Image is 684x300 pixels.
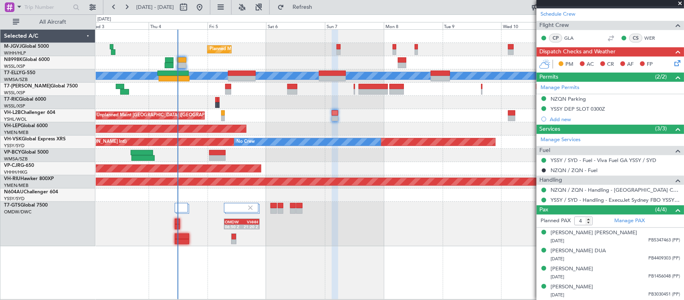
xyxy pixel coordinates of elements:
[4,71,35,75] a: T7-ELLYG-550
[242,224,258,229] div: 21:20 Z
[539,146,550,155] span: Fuel
[4,97,46,102] a: T7-RICGlobal 6000
[539,21,569,30] span: Flight Crew
[4,203,20,208] span: T7-GTS
[539,47,615,57] span: Dispatch Checks and Weather
[648,291,680,298] span: PB3030451 (PP)
[647,61,653,69] span: FP
[551,256,564,262] span: [DATE]
[551,265,593,273] div: [PERSON_NAME]
[614,217,645,225] a: Manage PAX
[551,186,680,193] a: NZQN / ZQN - Handling - [GEOGRAPHIC_DATA] Corporate Jet Services NZQN / ZQN
[4,137,22,142] span: VH-VSK
[325,22,384,29] div: Sun 7
[4,44,22,49] span: M-JGVJ
[607,61,614,69] span: CR
[210,43,304,55] div: Planned Maint [GEOGRAPHIC_DATA] (Seletar)
[4,97,19,102] span: T7-RIC
[90,22,149,29] div: Wed 3
[274,1,322,14] button: Refresh
[21,19,85,25] span: All Aircraft
[541,84,579,92] a: Manage Permits
[551,167,597,174] a: NZQN / ZQN - Fuel
[4,176,20,181] span: VH-RIU
[539,205,548,215] span: Pax
[4,163,20,168] span: VP-CJR
[627,61,634,69] span: AF
[4,50,26,56] a: WIHH/HLP
[384,22,443,29] div: Mon 8
[551,229,637,237] div: [PERSON_NAME] [PERSON_NAME]
[648,255,680,262] span: PB4409303 (PP)
[564,34,582,42] a: GLA
[225,224,242,229] div: 06:50 Z
[655,73,667,81] span: (2/2)
[286,4,319,10] span: Refresh
[551,274,564,280] span: [DATE]
[4,57,50,62] a: N8998KGlobal 6000
[4,203,48,208] a: T7-GTSGlobal 7500
[539,176,562,185] span: Handling
[136,4,174,11] span: [DATE] - [DATE]
[4,44,49,49] a: M-JGVJGlobal 5000
[4,176,54,181] a: VH-RIUHawker 800XP
[24,1,71,13] input: Trip Number
[4,190,24,195] span: N604AU
[655,205,667,214] span: (4/4)
[4,90,25,96] a: WSSL/XSP
[9,16,87,28] button: All Aircraft
[247,204,254,211] img: gray-close.svg
[541,136,581,144] a: Manage Services
[4,77,28,83] a: WMSA/SZB
[648,273,680,280] span: PB1456048 (PP)
[551,238,564,244] span: [DATE]
[4,196,24,202] a: YSSY/SYD
[550,116,680,123] div: Add new
[97,109,228,122] div: Unplanned Maint [GEOGRAPHIC_DATA] ([GEOGRAPHIC_DATA])
[4,143,24,149] a: YSSY/SYD
[551,197,680,203] a: YSSY / SYD - Handling - ExecuJet Sydney FBO YSSY / SYD
[4,124,20,128] span: VH-LEP
[225,219,242,224] div: OMDW
[4,110,21,115] span: VH-L2B
[644,34,662,42] a: WER
[501,22,560,29] div: Wed 10
[236,136,255,148] div: No Crew
[4,130,28,136] a: YMEN/MEB
[4,84,50,89] span: T7-[PERSON_NAME]
[443,22,502,29] div: Tue 9
[4,190,58,195] a: N604AUChallenger 604
[4,150,21,155] span: VP-BCY
[551,105,605,112] div: YSSY DEP SLOT 0300Z
[4,116,27,122] a: YSHL/WOL
[549,34,562,43] div: CP
[4,169,28,175] a: VHHH/HKG
[551,157,656,164] a: YSSY / SYD - Fuel - Viva Fuel GA YSSY / SYD
[541,217,571,225] label: Planned PAX
[587,61,594,69] span: AC
[4,57,22,62] span: N8998K
[655,124,667,133] span: (3/3)
[4,156,28,162] a: WMSA/SZB
[4,84,78,89] a: T7-[PERSON_NAME]Global 7500
[4,103,25,109] a: WSSL/XSP
[551,95,586,102] div: NZQN Parking
[629,34,642,43] div: CS
[4,182,28,189] a: YMEN/MEB
[551,292,564,298] span: [DATE]
[208,22,266,29] div: Fri 5
[4,163,34,168] a: VP-CJRG-650
[551,283,593,291] div: [PERSON_NAME]
[266,22,325,29] div: Sat 6
[4,110,55,115] a: VH-L2BChallenger 604
[4,137,66,142] a: VH-VSKGlobal Express XRS
[539,125,560,134] span: Services
[97,16,111,23] div: [DATE]
[4,209,32,215] a: OMDW/DWC
[551,247,606,255] div: [PERSON_NAME] DUA
[539,73,558,82] span: Permits
[4,150,48,155] a: VP-BCYGlobal 5000
[4,124,48,128] a: VH-LEPGlobal 6000
[4,71,22,75] span: T7-ELLY
[4,63,25,69] a: WSSL/XSP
